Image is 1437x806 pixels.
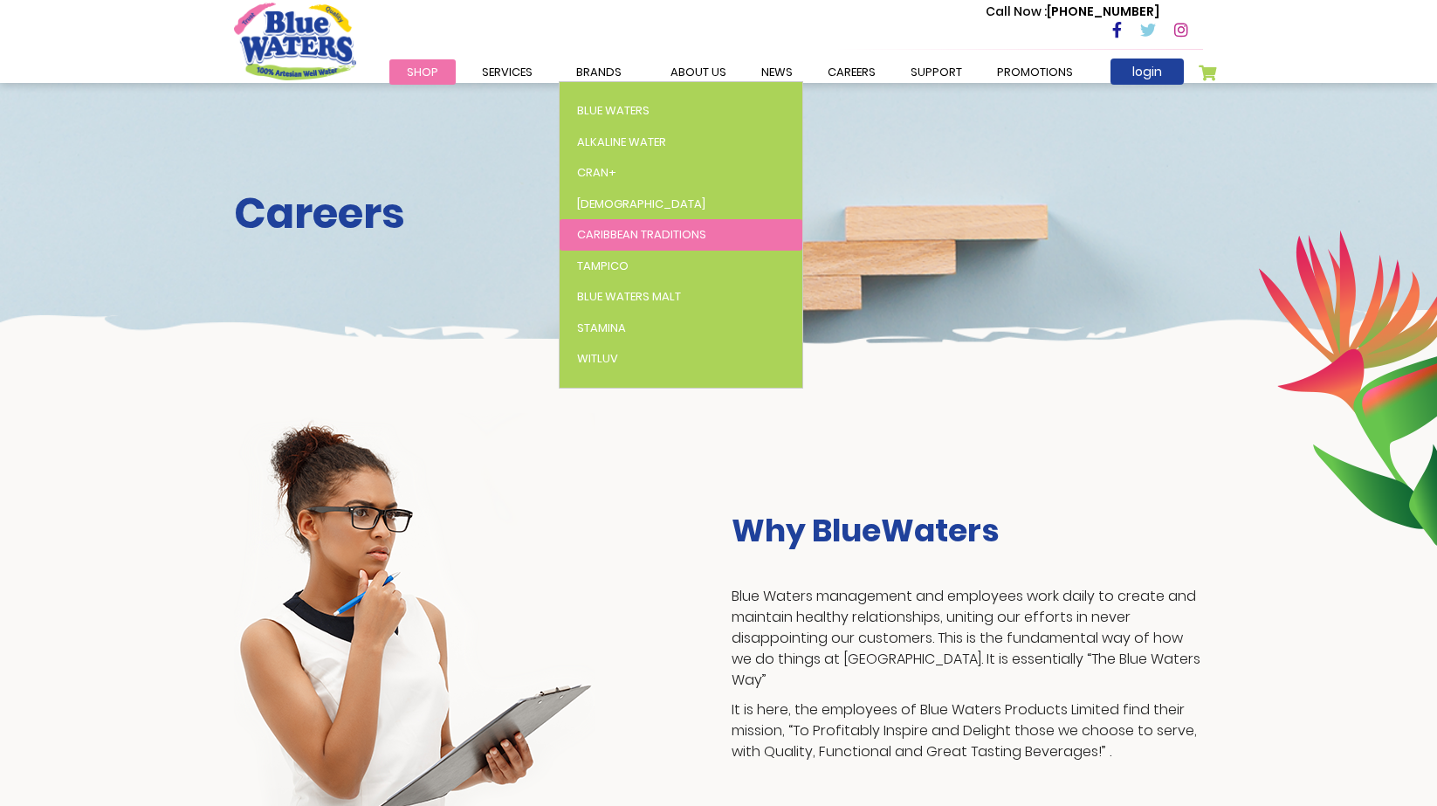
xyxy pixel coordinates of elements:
span: WitLuv [577,350,618,367]
span: Alkaline Water [577,134,666,150]
img: career-intro-leaves.png [1258,230,1437,546]
a: login [1110,59,1184,85]
h2: Careers [234,189,1203,239]
p: Blue Waters management and employees work daily to create and maintain healthy relationships, uni... [732,586,1203,691]
a: store logo [234,3,356,79]
span: Cran+ [577,164,616,181]
span: Caribbean Traditions [577,226,706,243]
a: Promotions [980,59,1090,85]
span: [DEMOGRAPHIC_DATA] [577,196,705,212]
a: careers [810,59,893,85]
span: Stamina [577,320,626,336]
span: Shop [407,64,438,80]
h3: Why BlueWaters [732,512,1203,549]
a: News [744,59,810,85]
p: It is here, the employees of Blue Waters Products Limited find their mission, “To Profitably Insp... [732,699,1203,762]
span: Blue Waters [577,102,650,119]
span: Services [482,64,533,80]
span: Brands [576,64,622,80]
a: about us [653,59,744,85]
span: Call Now : [986,3,1047,20]
p: [PHONE_NUMBER] [986,3,1159,21]
span: Tampico [577,258,629,274]
a: support [893,59,980,85]
span: Blue Waters Malt [577,288,681,305]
